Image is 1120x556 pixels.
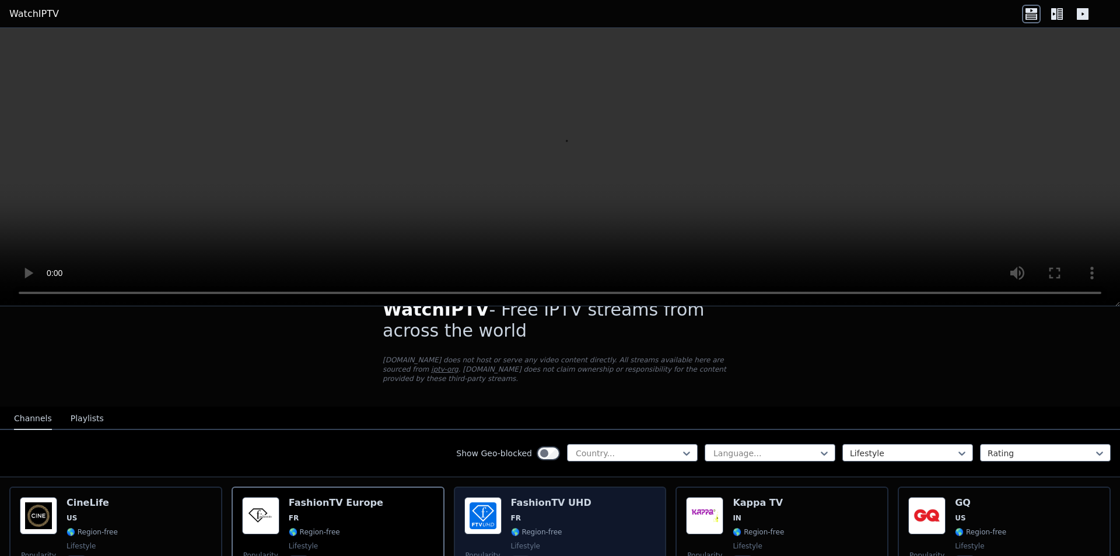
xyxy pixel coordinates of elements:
span: 🌎 Region-free [511,527,562,537]
a: WatchIPTV [9,7,59,21]
span: 🌎 Region-free [66,527,118,537]
h6: FashionTV Europe [289,497,383,509]
a: iptv-org [431,365,459,373]
span: lifestyle [955,541,984,551]
h6: FashionTV UHD [511,497,591,509]
img: GQ [908,497,946,534]
span: FR [289,513,299,523]
img: CineLife [20,497,57,534]
label: Show Geo-blocked [456,447,532,459]
img: Kappa TV [686,497,723,534]
span: US [66,513,77,523]
span: US [955,513,965,523]
img: FashionTV Europe [242,497,279,534]
h6: Kappa TV [733,497,784,509]
span: IN [733,513,741,523]
span: 🌎 Region-free [289,527,340,537]
h6: GQ [955,497,1006,509]
span: lifestyle [733,541,762,551]
img: FashionTV UHD [464,497,502,534]
span: FR [511,513,521,523]
span: 🌎 Region-free [733,527,784,537]
span: lifestyle [66,541,96,551]
span: 🌎 Region-free [955,527,1006,537]
span: lifestyle [289,541,318,551]
span: WatchIPTV [383,299,489,320]
span: lifestyle [511,541,540,551]
h1: - Free IPTV streams from across the world [383,299,737,341]
button: Playlists [71,408,104,430]
p: [DOMAIN_NAME] does not host or serve any video content directly. All streams available here are s... [383,355,737,383]
h6: CineLife [66,497,118,509]
button: Channels [14,408,52,430]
